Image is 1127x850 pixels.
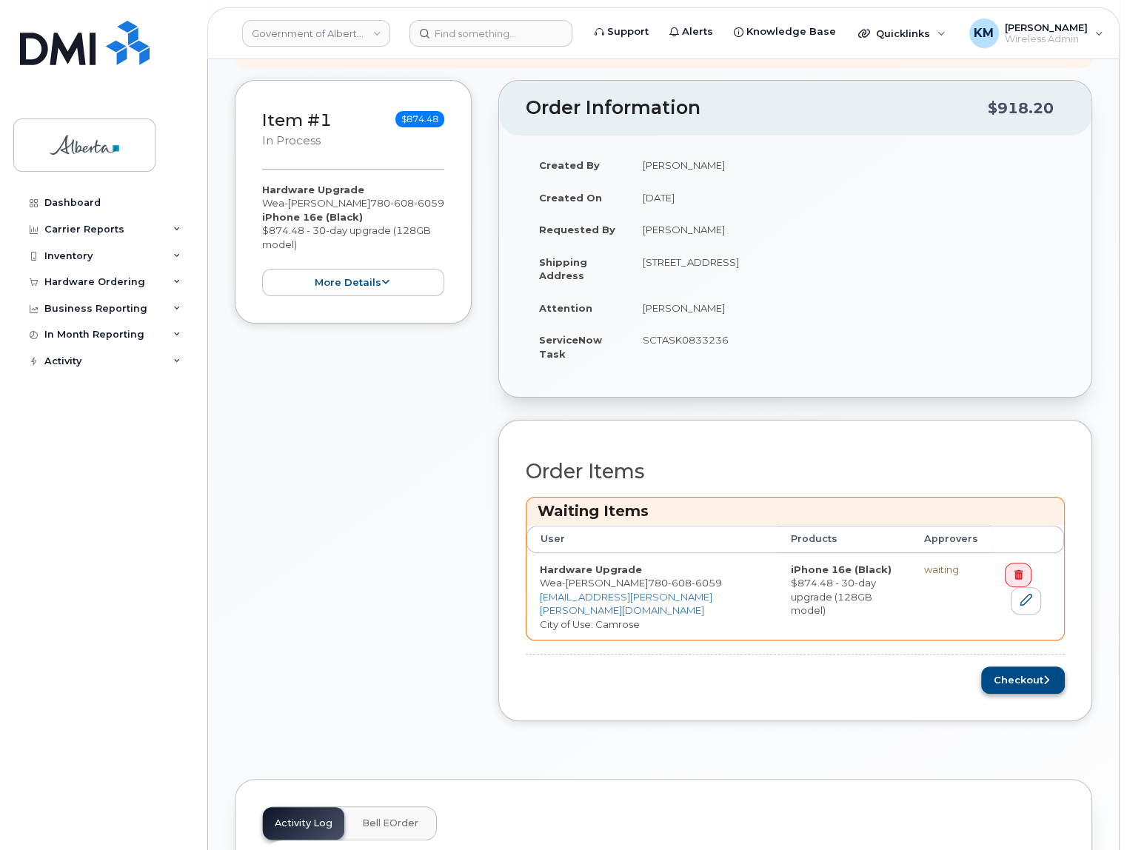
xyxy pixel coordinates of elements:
[981,666,1065,694] button: Checkout
[924,563,978,577] div: waiting
[1005,21,1088,33] span: [PERSON_NAME]
[629,324,1065,369] td: SCTASK0833236
[539,302,592,314] strong: Attention
[414,197,444,209] span: 6059
[526,526,777,552] th: User
[539,224,615,235] strong: Requested By
[526,98,988,118] h2: Order Information
[629,149,1065,181] td: [PERSON_NAME]
[746,24,836,39] span: Knowledge Base
[262,134,321,147] small: in process
[584,17,659,47] a: Support
[629,246,1065,292] td: [STREET_ADDRESS]
[777,526,911,552] th: Products
[629,213,1065,246] td: [PERSON_NAME]
[629,292,1065,324] td: [PERSON_NAME]
[526,461,1065,483] h2: Order Items
[668,577,692,589] span: 608
[526,553,777,640] td: Wea-[PERSON_NAME] City of Use: Camrose
[1005,33,1088,45] span: Wireless Admin
[876,27,930,39] span: Quicklinks
[607,24,649,39] span: Support
[539,256,587,282] strong: Shipping Address
[959,19,1114,48] div: Kay Mah
[362,817,418,829] span: Bell eOrder
[539,334,602,360] strong: ServiceNow Task
[540,591,712,617] a: [EMAIL_ADDRESS][PERSON_NAME][PERSON_NAME][DOMAIN_NAME]
[390,197,414,209] span: 608
[540,563,642,575] strong: Hardware Upgrade
[988,94,1054,122] div: $918.20
[682,24,713,39] span: Alerts
[538,501,1053,521] h3: Waiting Items
[395,111,444,127] span: $874.48
[848,19,956,48] div: Quicklinks
[911,526,991,552] th: Approvers
[648,577,722,589] span: 780
[692,577,722,589] span: 6059
[539,159,600,171] strong: Created By
[777,553,911,640] td: $874.48 - 30-day upgrade (128GB model)
[262,269,444,296] button: more details
[629,181,1065,214] td: [DATE]
[409,20,572,47] input: Find something...
[659,17,723,47] a: Alerts
[723,17,846,47] a: Knowledge Base
[262,184,364,195] strong: Hardware Upgrade
[539,192,602,204] strong: Created On
[974,24,994,42] span: KM
[242,20,390,47] a: Government of Alberta (GOA)
[262,183,444,297] div: Wea-[PERSON_NAME] $874.48 - 30-day upgrade (128GB model)
[262,110,332,130] a: Item #1
[262,211,363,223] strong: iPhone 16e (Black)
[791,563,892,575] strong: iPhone 16e (Black)
[370,197,444,209] span: 780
